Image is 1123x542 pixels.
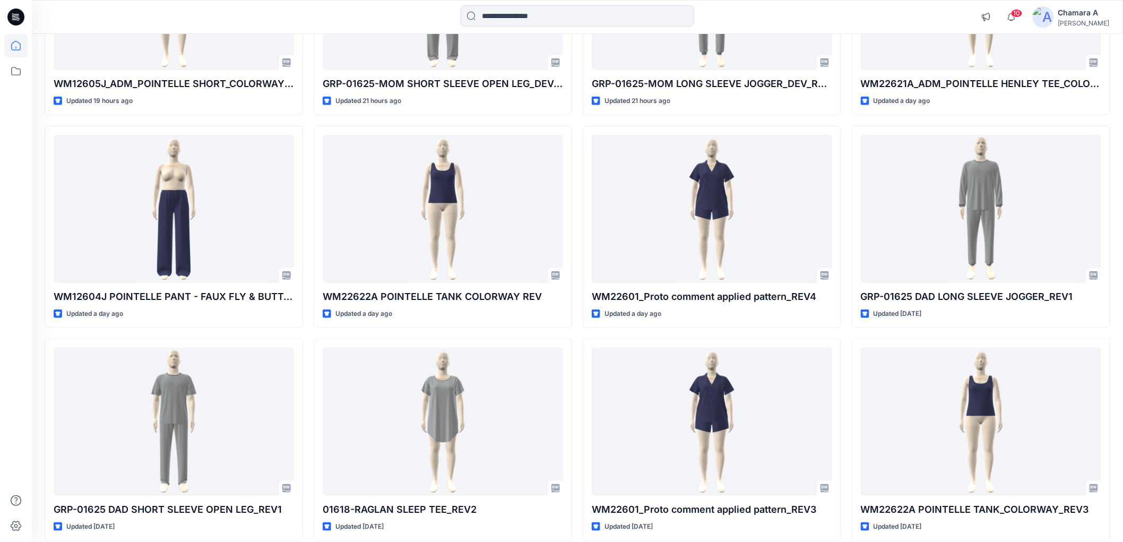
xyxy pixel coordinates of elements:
p: GRP-01625 DAD LONG SLEEVE JOGGER_REV1 [861,289,1101,304]
p: WM12604J POINTELLE PANT - FAUX FLY & BUTTONS + PICOT_COLORWAY _REV1 [54,289,294,304]
div: Chamara A [1058,6,1110,19]
p: Updated [DATE] [604,521,653,532]
p: WM22622A POINTELLE TANK COLORWAY REV [323,289,563,304]
a: 01618-RAGLAN SLEEP TEE_REV2 [323,348,563,495]
p: WM22601_Proto comment applied pattern_REV3 [592,502,832,517]
img: avatar [1033,6,1054,28]
a: WM22622A POINTELLE TANK_COLORWAY_REV3 [861,348,1101,495]
p: GRP-01625 DAD SHORT SLEEVE OPEN LEG_REV1 [54,502,294,517]
a: GRP-01625 DAD SHORT SLEEVE OPEN LEG_REV1 [54,348,294,495]
p: Updated a day ago [335,308,392,320]
p: Updated [DATE] [335,521,384,532]
p: Updated a day ago [604,308,661,320]
p: Updated a day ago [874,96,930,107]
a: WM22622A POINTELLE TANK COLORWAY REV [323,135,563,282]
a: WM22601_Proto comment applied pattern_REV4 [592,135,832,282]
p: Updated 19 hours ago [66,96,133,107]
p: WM12605J_ADM_POINTELLE SHORT_COLORWAY_REV4 [54,76,294,91]
a: WM12604J POINTELLE PANT - FAUX FLY & BUTTONS + PICOT_COLORWAY _REV1 [54,135,294,282]
span: 10 [1011,9,1023,18]
p: Updated [DATE] [874,521,922,532]
p: WM22621A_ADM_POINTELLE HENLEY TEE_COLORWAY_REV3 [861,76,1101,91]
p: 01618-RAGLAN SLEEP TEE_REV2 [323,502,563,517]
p: GRP-01625-MOM SHORT SLEEVE OPEN LEG_DEV_REV1 [323,76,563,91]
p: Updated 21 hours ago [335,96,401,107]
p: Updated [DATE] [874,308,922,320]
p: WM22622A POINTELLE TANK_COLORWAY_REV3 [861,502,1101,517]
div: [PERSON_NAME] [1058,19,1110,27]
a: WM22601_Proto comment applied pattern_REV3 [592,348,832,495]
p: Updated [DATE] [66,521,115,532]
p: Updated a day ago [66,308,123,320]
p: GRP-01625-MOM LONG SLEEVE JOGGER_DEV_REV1 [592,76,832,91]
a: GRP-01625 DAD LONG SLEEVE JOGGER_REV1 [861,135,1101,282]
p: WM22601_Proto comment applied pattern_REV4 [592,289,832,304]
p: Updated 21 hours ago [604,96,670,107]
